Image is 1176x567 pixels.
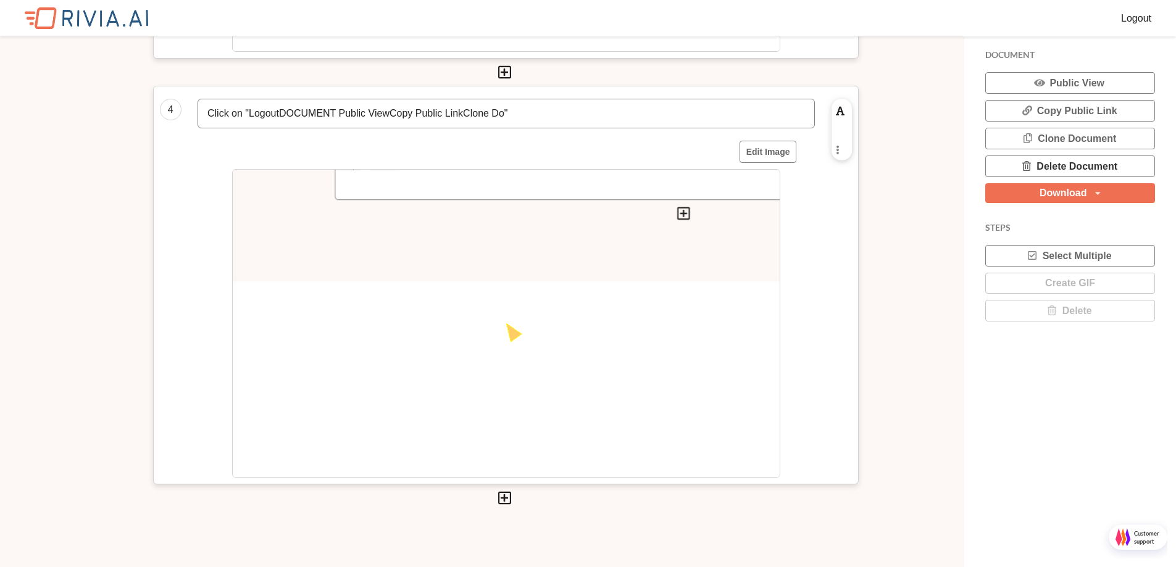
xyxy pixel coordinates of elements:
[985,49,1176,60] h5: DOCUMENT
[1040,188,1086,198] div: Download
[985,245,1154,267] button: Select Multiple
[740,141,797,163] button: Edit Image
[25,7,148,29] img: wBBU9CcdNicVgAAAABJRU5ErkJggg==
[1121,12,1151,25] div: Logout
[985,155,1154,177] button: Delete Document
[985,222,1176,233] h5: STEPS
[985,100,1154,122] button: Copy Public Link
[985,128,1154,149] button: Clone Document
[232,169,780,478] img: Sorry. The image could not be processed. Please upload the image manually.
[985,72,1154,94] button: Public View
[160,99,181,120] div: 4
[207,107,805,121] p: Click on "LogoutDOCUMENT Public ViewCopy Public LinkClone Do"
